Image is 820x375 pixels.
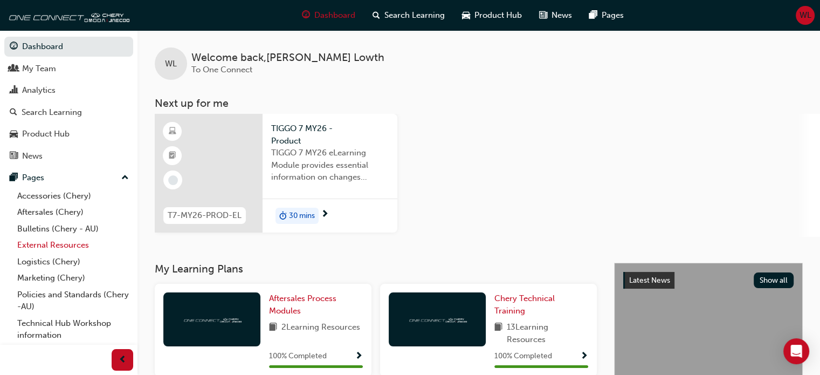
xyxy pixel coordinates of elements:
[13,344,133,360] a: All Pages
[191,65,252,74] span: To One Connect
[4,146,133,166] a: News
[13,315,133,344] a: Technical Hub Workshop information
[754,272,794,288] button: Show all
[13,287,133,315] a: Policies and Standards (Chery -AU)
[10,64,18,74] span: people-icon
[10,173,18,183] span: pages-icon
[462,9,470,22] span: car-icon
[494,350,552,363] span: 100 % Completed
[279,209,287,223] span: duration-icon
[13,270,133,287] a: Marketing (Chery)
[155,114,397,233] a: T7-MY26-PROD-ELTIGGO 7 MY26 - ProductTIGGO 7 MY26 eLearning Module provides essential information...
[408,314,467,324] img: oneconnect
[4,80,133,100] a: Analytics
[580,352,588,362] span: Show Progress
[22,106,82,119] div: Search Learning
[121,171,129,185] span: up-icon
[269,294,336,316] span: Aftersales Process Modules
[629,276,670,285] span: Latest News
[494,292,588,317] a: Chery Technical Training
[602,9,624,22] span: Pages
[10,108,17,118] span: search-icon
[800,9,811,22] span: WL
[10,129,18,139] span: car-icon
[581,4,632,26] a: pages-iconPages
[22,128,70,140] div: Product Hub
[13,237,133,254] a: External Resources
[355,350,363,363] button: Show Progress
[4,35,133,168] button: DashboardMy TeamAnalyticsSearch LearningProduct HubNews
[364,4,453,26] a: search-iconSearch Learning
[507,321,588,345] span: 13 Learning Resources
[269,350,327,363] span: 100 % Completed
[4,168,133,188] button: Pages
[552,9,572,22] span: News
[13,254,133,270] a: Logistics (Chery)
[10,86,18,96] span: chart-icon
[783,338,809,364] div: Open Intercom Messenger
[293,4,364,26] a: guage-iconDashboard
[302,9,310,22] span: guage-icon
[169,149,176,163] span: booktick-icon
[474,9,522,22] span: Product Hub
[22,172,44,184] div: Pages
[22,63,56,75] div: My Team
[321,210,329,220] span: next-icon
[589,9,597,22] span: pages-icon
[182,314,242,324] img: oneconnect
[530,4,581,26] a: news-iconNews
[10,152,18,161] span: news-icon
[539,9,547,22] span: news-icon
[4,103,133,122] a: Search Learning
[13,204,133,221] a: Aftersales (Chery)
[22,84,56,97] div: Analytics
[13,221,133,237] a: Bulletins (Chery - AU)
[168,209,242,222] span: T7-MY26-PROD-EL
[796,6,815,25] button: WL
[494,294,555,316] span: Chery Technical Training
[5,4,129,26] img: oneconnect
[155,263,597,275] h3: My Learning Plans
[289,210,315,222] span: 30 mins
[168,175,178,185] span: learningRecordVerb_NONE-icon
[355,352,363,362] span: Show Progress
[494,321,502,345] span: book-icon
[453,4,530,26] a: car-iconProduct Hub
[269,321,277,335] span: book-icon
[4,37,133,57] a: Dashboard
[623,272,794,289] a: Latest NewsShow all
[271,147,389,183] span: TIGGO 7 MY26 eLearning Module provides essential information on changes introduced with the new M...
[22,150,43,162] div: News
[281,321,360,335] span: 2 Learning Resources
[119,353,127,367] span: prev-icon
[269,292,363,317] a: Aftersales Process Modules
[373,9,380,22] span: search-icon
[10,42,18,52] span: guage-icon
[13,188,133,204] a: Accessories (Chery)
[137,97,820,110] h3: Next up for me
[169,125,176,139] span: learningResourceType_ELEARNING-icon
[4,124,133,144] a: Product Hub
[191,52,384,64] span: Welcome back , [PERSON_NAME] Lowth
[580,350,588,363] button: Show Progress
[314,9,355,22] span: Dashboard
[4,59,133,79] a: My Team
[384,9,445,22] span: Search Learning
[271,122,389,147] span: TIGGO 7 MY26 - Product
[165,58,177,70] span: WL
